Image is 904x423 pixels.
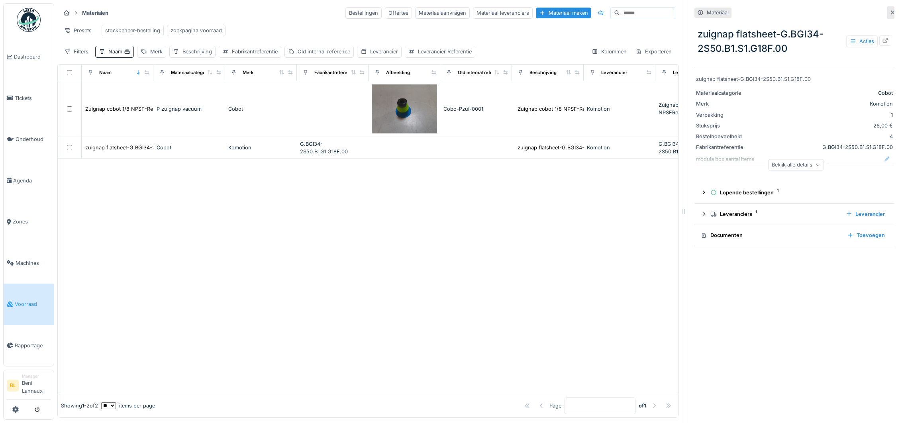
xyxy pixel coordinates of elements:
[673,69,723,76] div: Leverancier Referentie
[632,46,675,57] div: Exporteren
[79,9,112,17] strong: Materialen
[768,159,824,170] div: Bekijk alle details
[13,218,51,225] span: Zones
[22,373,51,379] div: Manager
[759,133,893,140] div: 4
[601,69,627,76] div: Leverancier
[385,7,412,19] div: Offertes
[372,84,437,133] img: Zuignap cobot 1/8 NPSF-Ref: G.BGI34
[171,69,211,76] div: Materiaalcategorie
[536,8,591,18] div: Materiaal maken
[759,100,893,108] div: Komotion
[588,46,630,57] div: Kolommen
[759,111,893,119] div: 1
[228,105,294,113] div: Cobot
[157,105,222,113] div: P zuignap vacuum
[587,145,610,151] span: Komotion
[518,144,632,151] div: zuignap flatsheet-G.BGI34-2S50.B1.S1.G18F.00
[243,69,253,76] div: Merk
[15,94,51,102] span: Tickets
[698,185,891,200] summary: Lopende bestellingen1
[587,106,610,112] span: Komotion
[759,143,893,151] div: G.BGI34-2S50.B1.S1.G18F.00
[759,89,893,97] div: Cobot
[4,78,54,119] a: Tickets
[61,46,92,57] div: Filters
[157,144,222,151] div: Cobot
[4,284,54,325] a: Voorraad
[101,402,155,409] div: items per page
[298,48,350,55] div: Old internal reference
[659,141,706,155] span: G.BGI34-2S50.B1.S1.G18F.00
[15,300,51,308] span: Voorraad
[4,201,54,243] a: Zones
[696,75,893,83] div: zuignap flatsheet-G.BGI34-2S50.B1.S1.G18F.00
[518,105,611,113] div: Zuignap cobot 1/8 NPSF-Ref: G.BGI34
[14,53,51,61] span: Dashboard
[698,228,891,243] summary: DocumentenToevoegen
[549,402,561,409] div: Page
[696,100,756,108] div: Merk
[17,8,41,32] img: Badge_color-CXgf-gQk.svg
[759,122,893,129] div: 26,00 €
[843,209,888,219] div: Leverancier
[710,189,885,196] div: Lopende bestellingen
[171,27,222,34] div: zoekpagina voorraad
[696,143,756,151] div: Fabrikantreferentie
[150,48,163,55] div: Merk
[418,48,472,55] div: Leverancier Referentie
[443,105,509,113] div: Cobo-Pzui-0001
[99,69,112,76] div: Naam
[122,49,130,55] span: :
[529,69,557,76] div: Beschrijving
[228,144,294,151] div: Komotion
[846,35,878,47] div: Acties
[232,48,278,55] div: Fabrikantreferentie
[4,160,54,202] a: Agenda
[458,69,506,76] div: Old internal reference
[701,231,841,239] div: Documenten
[4,119,54,160] a: Onderhoud
[370,48,398,55] div: Leverancier
[61,402,98,409] div: Showing 1 - 2 of 2
[698,207,891,221] summary: Leveranciers1Leverancier
[85,105,178,113] div: Zuignap cobot 1/8 NPSF-Ref: G.BGI34
[694,24,894,59] div: zuignap flatsheet-G.BGI34-2S50.B1.S1.G18F.00
[105,27,160,34] div: stockbeheer-bestelling
[7,380,19,392] li: BL
[659,102,704,116] span: Zuignap cobot 1/8 NPSFRef: G.BGI34
[710,210,839,218] div: Leveranciers
[108,48,130,55] div: Naam
[386,69,410,76] div: Afbeelding
[85,144,200,151] div: zuignap flatsheet-G.BGI34-2S50.B1.S1.G18F.00
[16,135,51,143] span: Onderhoud
[4,325,54,366] a: Rapportage
[696,133,756,140] div: Bestelhoeveelheid
[314,69,356,76] div: Fabrikantreferentie
[16,259,51,267] span: Machines
[696,111,756,119] div: Verpakking
[4,243,54,284] a: Machines
[4,36,54,78] a: Dashboard
[13,177,51,184] span: Agenda
[15,342,51,349] span: Rapportage
[7,373,51,400] a: BL ManagerBeni Lannaux
[639,402,646,409] strong: of 1
[707,9,729,16] div: Materiaal
[61,25,95,36] div: Presets
[844,230,888,241] div: Toevoegen
[415,7,470,19] div: Materiaalaanvragen
[300,140,365,155] div: G.BGI34-2S50.B1.S1.G18F.00
[473,7,533,19] div: Materiaal leveranciers
[345,7,382,19] div: Bestellingen
[696,122,756,129] div: Stuksprijs
[22,373,51,398] li: Beni Lannaux
[182,48,212,55] div: Beschrijving
[696,89,756,97] div: Materiaalcategorie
